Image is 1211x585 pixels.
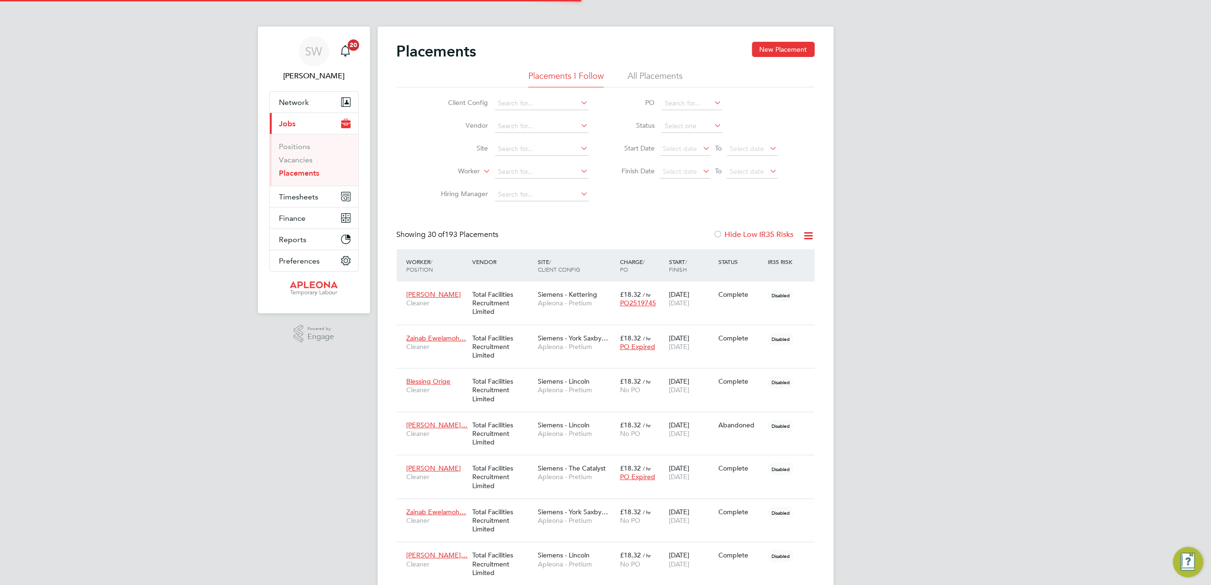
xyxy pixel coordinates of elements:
div: Complete [718,334,763,342]
div: [DATE] [667,285,716,312]
span: No PO [620,386,640,394]
input: Select one [662,120,722,133]
span: Apleona - Pretium [538,386,615,394]
label: Site [434,144,488,152]
span: / hr [643,465,651,472]
label: Vendor [434,121,488,130]
span: Select date [730,167,764,176]
div: Complete [718,290,763,299]
a: SW[PERSON_NAME] [269,36,359,82]
span: Reports [279,235,307,244]
span: Disabled [768,507,793,519]
span: Siemens - The Catalyst [538,464,606,472]
span: [DATE] [669,429,689,438]
div: Showing [397,230,501,240]
span: Network [279,98,309,107]
span: £18.32 [620,508,641,516]
span: / hr [643,335,651,342]
span: Apleona - Pretium [538,299,615,307]
span: / Client Config [538,258,580,273]
span: £18.32 [620,421,641,429]
img: apleona-logo-retina.png [290,281,338,296]
a: Zainab Ewelamoh…CleanerTotal Facilities Recruitment LimitedSiemens - York Saxby…Apleona - Pretium... [404,502,815,510]
label: Start Date [612,144,655,152]
div: Total Facilities Recruitment Limited [470,503,535,538]
span: Blessing Orige [407,377,451,386]
a: [PERSON_NAME]CleanerTotal Facilities Recruitment LimitedSiemens - The CatalystApleona - Pretium£1... [404,459,815,467]
button: Reports [270,229,358,250]
span: Disabled [768,420,793,432]
label: Hiring Manager [434,189,488,198]
span: To [713,142,725,154]
div: Complete [718,551,763,559]
span: Siemens - Lincoln [538,377,590,386]
span: Zainab Ewelamoh… [407,508,467,516]
span: Select date [730,144,764,153]
span: / hr [643,422,651,429]
span: £18.32 [620,377,641,386]
span: Select date [663,144,697,153]
input: Search for... [495,165,589,179]
button: Jobs [270,113,358,134]
span: [DATE] [669,386,689,394]
span: [DATE] [669,516,689,525]
a: [PERSON_NAME]CleanerTotal Facilities Recruitment LimitedSiemens - KetteringApleona - Pretium£18.3... [404,285,815,293]
div: [DATE] [667,329,716,356]
span: / hr [643,378,651,385]
li: Placements I Follow [528,70,604,87]
label: Worker [426,167,480,176]
span: Siemens - Lincoln [538,421,590,429]
div: Total Facilities Recruitment Limited [470,372,535,408]
a: Go to home page [269,281,359,296]
span: Cleaner [407,342,467,351]
div: Complete [718,377,763,386]
span: Disabled [768,333,793,345]
div: [DATE] [667,503,716,529]
span: Disabled [768,289,793,302]
span: £18.32 [620,290,641,299]
span: Powered by [307,325,334,333]
span: Apleona - Pretium [538,429,615,438]
span: To [713,165,725,177]
div: Complete [718,464,763,472]
a: Zainab Ewelamoh…CleanerTotal Facilities Recruitment LimitedSiemens - York Saxby…Apleona - Pretium... [404,329,815,337]
span: Cleaner [407,386,467,394]
span: Disabled [768,463,793,475]
span: Cleaner [407,429,467,438]
span: No PO [620,429,640,438]
a: Positions [279,142,311,151]
span: [DATE] [669,472,689,481]
span: / hr [643,291,651,298]
div: [DATE] [667,416,716,443]
label: Client Config [434,98,488,107]
div: Total Facilities Recruitment Limited [470,459,535,495]
span: £18.32 [620,551,641,559]
label: PO [612,98,655,107]
span: 193 Placements [428,230,499,239]
span: Cleaner [407,560,467,568]
button: Engage Resource Center [1173,547,1203,577]
a: [PERSON_NAME]…CleanerTotal Facilities Recruitment LimitedSiemens - LincolnApleona - Pretium£18.32... [404,415,815,424]
h2: Placements [397,42,477,61]
span: Apleona - Pretium [538,342,615,351]
div: Total Facilities Recruitment Limited [470,416,535,452]
div: [DATE] [667,546,716,573]
li: All Placements [628,70,683,87]
span: No PO [620,516,640,525]
span: [PERSON_NAME]… [407,421,468,429]
div: Start [667,253,716,278]
div: Jobs [270,134,358,186]
div: Charge [618,253,667,278]
span: Siemens - York Saxby… [538,334,608,342]
label: Finish Date [612,167,655,175]
span: Simon Ward [269,70,359,82]
label: Hide Low IR35 Risks [714,230,794,239]
div: Worker [404,253,470,278]
label: Status [612,121,655,130]
span: Preferences [279,256,320,265]
span: [DATE] [669,299,689,307]
span: Disabled [768,550,793,562]
span: £18.32 [620,334,641,342]
div: Complete [718,508,763,516]
span: Disabled [768,376,793,388]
